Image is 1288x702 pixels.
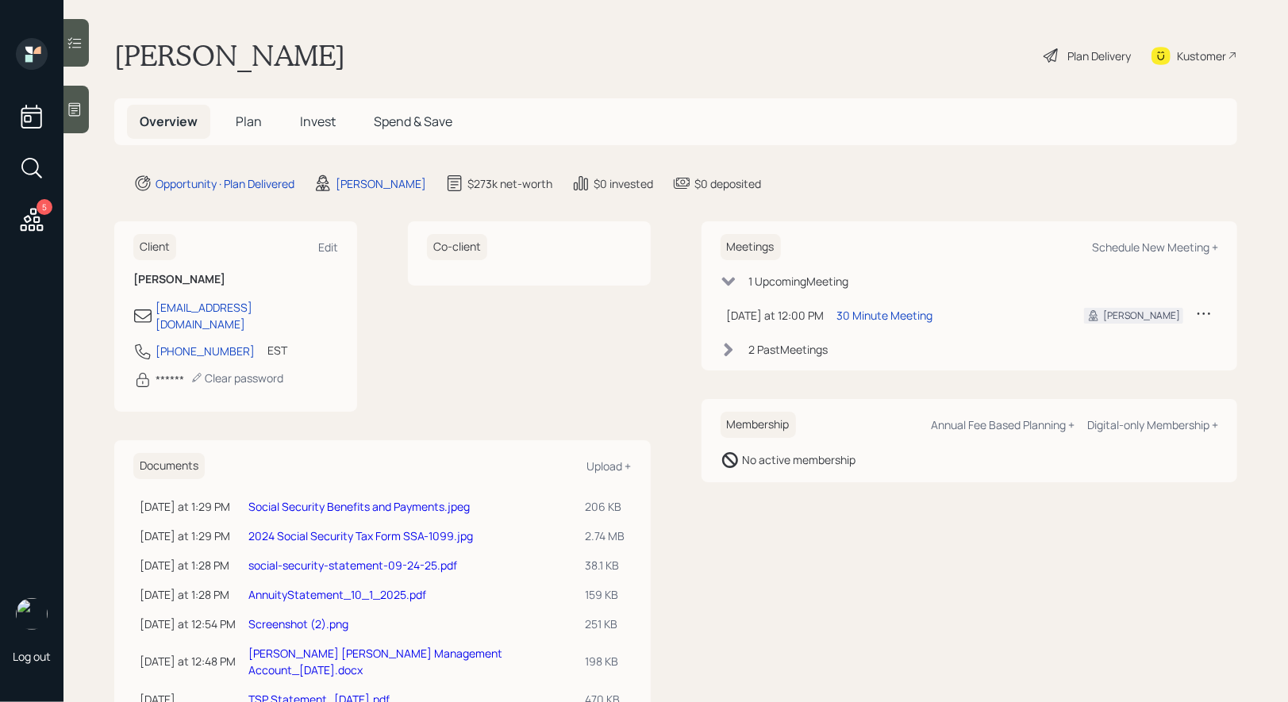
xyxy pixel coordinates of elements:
a: AnnuityStatement_10_1_2025.pdf [248,587,426,602]
a: Social Security Benefits and Payments.jpeg [248,499,470,514]
div: 30 Minute Meeting [837,307,933,324]
div: Upload + [587,458,632,474]
div: [PHONE_NUMBER] [156,343,255,359]
a: 2024 Social Security Tax Form SSA-1099.jpg [248,528,473,543]
a: Screenshot (2).png [248,616,348,631]
div: Schedule New Meeting + [1092,240,1218,255]
div: Opportunity · Plan Delivered [156,175,294,192]
div: No active membership [743,451,856,468]
div: [DATE] at 1:28 PM [140,557,236,573]
span: Invest [300,113,336,130]
div: Kustomer [1177,48,1226,64]
h6: Co-client [427,234,487,260]
h6: Meetings [721,234,781,260]
div: 251 KB [586,616,625,632]
div: 2.74 MB [586,527,625,544]
h6: Membership [721,412,796,438]
div: $273k net-worth [467,175,552,192]
div: 159 KB [586,586,625,603]
span: Spend & Save [374,113,452,130]
div: [PERSON_NAME] [1103,309,1180,323]
div: [EMAIL_ADDRESS][DOMAIN_NAME] [156,299,338,332]
div: 206 KB [586,498,625,515]
div: Annual Fee Based Planning + [931,417,1075,432]
h6: Client [133,234,176,260]
a: social-security-statement-09-24-25.pdf [248,558,457,573]
div: Digital-only Membership + [1087,417,1218,432]
h1: [PERSON_NAME] [114,38,345,73]
div: [DATE] at 1:28 PM [140,586,236,603]
div: $0 deposited [694,175,761,192]
div: [DATE] at 1:29 PM [140,498,236,515]
div: [PERSON_NAME] [336,175,426,192]
div: Clear password [190,370,283,386]
div: Edit [318,240,338,255]
h6: [PERSON_NAME] [133,273,338,286]
img: treva-nostdahl-headshot.png [16,598,48,630]
div: [DATE] at 12:48 PM [140,653,236,669]
div: 2 Past Meeting s [749,341,829,358]
h6: Documents [133,453,205,479]
div: [DATE] at 12:00 PM [727,307,825,324]
div: Plan Delivery [1067,48,1131,64]
span: Overview [140,113,198,130]
div: EST [267,342,287,359]
div: Log out [13,649,51,664]
div: [DATE] at 1:29 PM [140,527,236,544]
span: Plan [236,113,262,130]
div: 198 KB [586,653,625,669]
div: 5 [37,199,52,215]
div: 1 Upcoming Meeting [749,273,849,290]
div: 38.1 KB [586,557,625,573]
a: [PERSON_NAME] [PERSON_NAME] Management Account_[DATE].docx [248,646,502,677]
div: $0 invested [594,175,653,192]
div: [DATE] at 12:54 PM [140,616,236,632]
